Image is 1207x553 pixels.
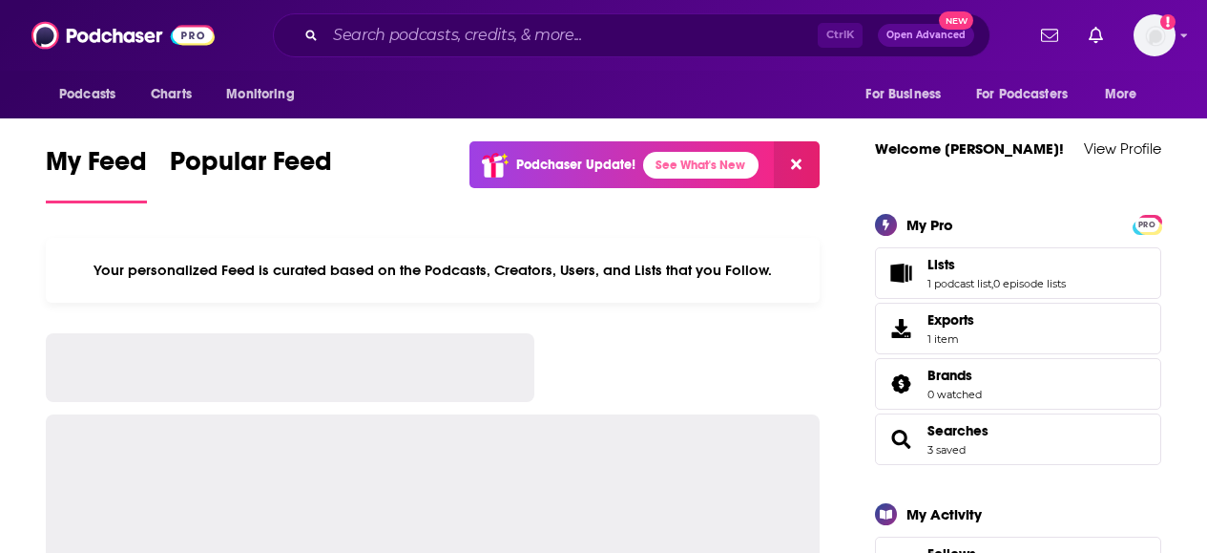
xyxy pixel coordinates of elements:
span: More [1105,81,1137,108]
img: User Profile [1134,14,1176,56]
span: New [939,11,973,30]
span: Monitoring [226,81,294,108]
a: Brands [927,367,982,384]
a: PRO [1135,216,1158,230]
span: Brands [927,367,972,384]
span: Popular Feed [170,145,332,189]
div: Your personalized Feed is curated based on the Podcasts, Creators, Users, and Lists that you Follow. [46,238,820,303]
a: 1 podcast list [927,277,991,290]
a: 0 watched [927,388,982,401]
div: My Pro [906,216,953,234]
a: 3 saved [927,443,966,457]
span: Open Advanced [886,31,966,40]
a: Lists [882,260,920,287]
a: Welcome [PERSON_NAME]! [875,139,1064,158]
button: open menu [964,76,1095,113]
span: For Podcasters [976,81,1068,108]
span: Charts [151,81,192,108]
a: Show notifications dropdown [1033,19,1066,52]
input: Search podcasts, credits, & more... [325,20,818,51]
a: Show notifications dropdown [1081,19,1111,52]
span: Lists [875,247,1161,299]
a: Charts [138,76,203,113]
button: Show profile menu [1134,14,1176,56]
div: My Activity [906,505,982,523]
span: PRO [1135,218,1158,232]
span: Logged in as COliver [1134,14,1176,56]
span: Exports [882,315,920,342]
a: Brands [882,371,920,397]
span: Brands [875,358,1161,410]
a: Searches [882,426,920,453]
a: 0 episode lists [993,277,1066,290]
p: Podchaser Update! [516,157,635,173]
a: View Profile [1084,139,1161,158]
div: Search podcasts, credits, & more... [273,13,990,57]
a: See What's New [643,152,759,179]
button: open menu [213,76,319,113]
button: open menu [46,76,140,113]
svg: Add a profile image [1160,14,1176,30]
img: Podchaser - Follow, Share and Rate Podcasts [31,17,215,53]
button: open menu [1092,76,1161,113]
span: My Feed [46,145,147,189]
span: Exports [927,311,974,329]
span: , [991,277,993,290]
button: Open AdvancedNew [878,24,974,47]
button: open menu [852,76,965,113]
span: Podcasts [59,81,115,108]
a: Lists [927,256,1066,273]
span: Lists [927,256,955,273]
span: For Business [865,81,941,108]
a: Searches [927,422,988,439]
span: Ctrl K [818,23,863,48]
span: 1 item [927,332,974,346]
a: My Feed [46,145,147,203]
a: Popular Feed [170,145,332,203]
a: Exports [875,303,1161,354]
span: Searches [875,414,1161,465]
